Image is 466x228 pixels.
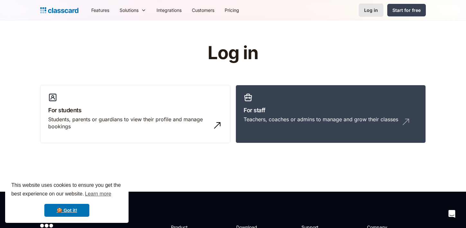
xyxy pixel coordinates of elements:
a: Logo [40,6,78,15]
a: Integrations [151,3,187,17]
h1: Log in [131,43,335,63]
a: Pricing [220,3,244,17]
div: Teachers, coaches or admins to manage and grow their classes [244,116,398,123]
a: Customers [187,3,220,17]
div: Solutions [114,3,151,17]
h3: For staff [244,106,418,114]
a: Start for free [387,4,426,16]
a: dismiss cookie message [44,204,89,217]
h3: For students [48,106,222,114]
div: cookieconsent [5,175,129,223]
a: Features [86,3,114,17]
span: This website uses cookies to ensure you get the best experience on our website. [11,181,122,199]
a: Log in [359,4,383,17]
div: Start for free [392,7,421,14]
a: For studentsStudents, parents or guardians to view their profile and manage bookings [40,85,230,143]
a: learn more about cookies [84,189,112,199]
div: Solutions [120,7,139,14]
div: Log in [364,7,378,14]
div: Students, parents or guardians to view their profile and manage bookings [48,116,210,130]
div: Open Intercom Messenger [444,206,460,222]
a: For staffTeachers, coaches or admins to manage and grow their classes [236,85,426,143]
